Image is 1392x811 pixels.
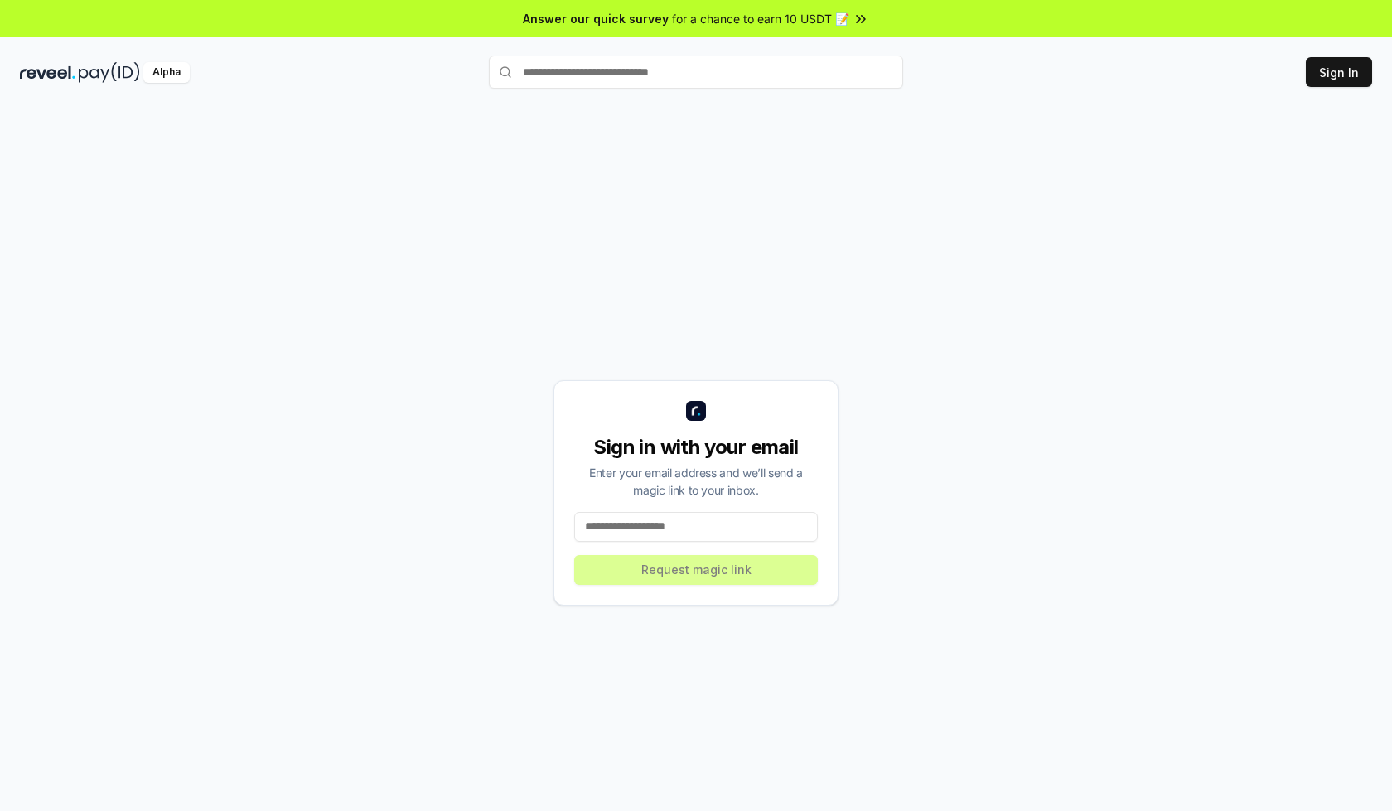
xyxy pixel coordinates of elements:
[79,62,140,83] img: pay_id
[523,10,669,27] span: Answer our quick survey
[686,401,706,421] img: logo_small
[574,434,818,461] div: Sign in with your email
[1306,57,1372,87] button: Sign In
[672,10,849,27] span: for a chance to earn 10 USDT 📝
[143,62,190,83] div: Alpha
[574,464,818,499] div: Enter your email address and we’ll send a magic link to your inbox.
[20,62,75,83] img: reveel_dark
